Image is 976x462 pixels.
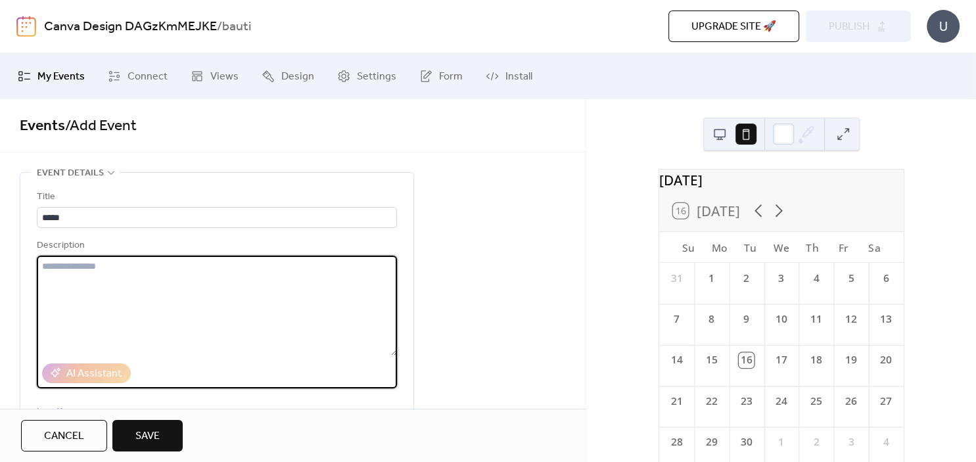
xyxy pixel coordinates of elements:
[222,14,251,39] b: bauti
[112,420,183,451] button: Save
[505,69,532,85] span: Install
[739,394,754,409] div: 23
[739,312,754,327] div: 9
[774,394,789,409] div: 24
[774,312,789,327] div: 10
[668,394,684,409] div: 21
[37,238,394,254] div: Description
[327,58,406,94] a: Settings
[927,10,960,43] div: U
[808,271,824,286] div: 4
[409,58,473,94] a: Form
[704,434,719,450] div: 29
[843,434,858,450] div: 3
[878,434,893,450] div: 4
[281,69,314,85] span: Design
[16,16,36,37] img: logo
[797,232,827,263] div: Th
[739,434,754,450] div: 30
[65,112,137,141] span: / Add Event
[766,232,797,263] div: We
[739,353,754,368] div: 16
[668,312,684,327] div: 7
[704,394,719,409] div: 22
[37,189,394,205] div: Title
[37,166,104,181] span: Event details
[843,394,858,409] div: 26
[668,434,684,450] div: 28
[210,69,239,85] span: Views
[808,312,824,327] div: 11
[739,271,754,286] div: 2
[20,112,65,141] a: Events
[135,428,160,444] span: Save
[98,58,177,94] a: Connect
[704,353,719,368] div: 15
[217,14,222,39] b: /
[858,232,889,263] div: Sa
[774,353,789,368] div: 17
[37,69,85,85] span: My Events
[774,434,789,450] div: 1
[704,232,735,263] div: Mo
[878,394,893,409] div: 27
[8,58,95,94] a: My Events
[181,58,248,94] a: Views
[808,353,824,368] div: 18
[252,58,324,94] a: Design
[878,271,893,286] div: 6
[357,69,396,85] span: Settings
[878,353,893,368] div: 20
[439,69,463,85] span: Form
[808,394,824,409] div: 25
[672,232,703,263] div: Su
[827,232,858,263] div: Fr
[843,271,858,286] div: 5
[668,11,799,42] button: Upgrade site 🚀
[691,19,776,35] span: Upgrade site 🚀
[808,434,824,450] div: 2
[774,271,789,286] div: 3
[44,14,217,39] a: Canva Design DAGzKmMEJKE
[476,58,542,94] a: Install
[668,353,684,368] div: 14
[44,428,84,444] span: Cancel
[668,271,684,286] div: 31
[704,312,719,327] div: 8
[843,353,858,368] div: 19
[21,420,107,451] button: Cancel
[878,312,893,327] div: 13
[659,170,904,190] div: [DATE]
[704,271,719,286] div: 1
[735,232,766,263] div: Tu
[843,312,858,327] div: 12
[128,69,168,85] span: Connect
[37,404,394,420] div: Location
